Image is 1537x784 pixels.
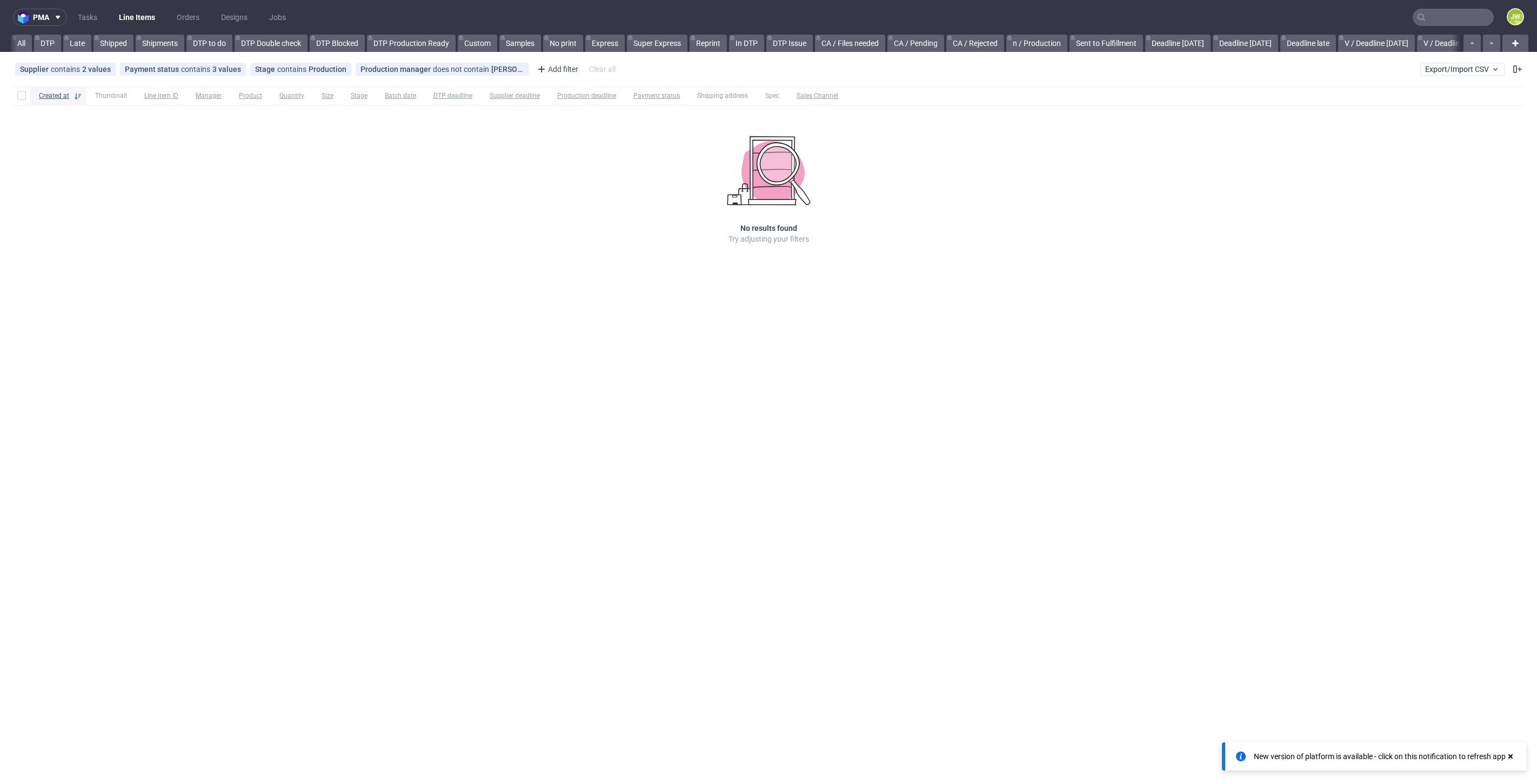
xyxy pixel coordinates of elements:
[51,65,82,74] span: contains
[212,65,241,74] div: 3 values
[1420,63,1505,76] button: Export/Import CSV
[279,91,304,101] span: Quantity
[309,65,346,74] div: Production
[1213,35,1278,52] a: Deadline [DATE]
[93,35,133,52] a: Shipped
[765,91,779,101] span: Spec
[1070,35,1143,52] a: Sent to Fulfillment
[433,91,472,101] span: DTP deadline
[20,65,51,74] span: Supplier
[729,35,764,52] a: In DTP
[766,35,813,52] a: DTP Issue
[13,9,67,26] button: pma
[263,9,292,26] a: Jobs
[322,91,333,101] span: Size
[543,35,583,52] a: No print
[815,35,885,52] a: CA / Files needed
[690,35,727,52] a: Reprint
[235,35,308,52] a: DTP Double check
[729,234,809,244] p: Try adjusting your filters
[587,62,618,77] div: Clear all
[39,91,69,101] span: Created at
[1417,35,1494,52] a: V / Deadline [DATE]
[351,91,367,101] span: Stage
[18,11,33,24] img: logo
[170,9,206,26] a: Orders
[1254,751,1506,762] div: New version of platform is available - click on this notification to refresh app
[181,65,212,74] span: contains
[385,91,416,101] span: Batch date
[63,35,91,52] a: Late
[433,65,491,74] span: does not contain
[360,65,433,74] span: Production manager
[490,91,540,101] span: Supplier deadline
[367,35,456,52] a: DTP Production Ready
[1508,9,1523,24] figcaption: JW
[255,65,277,74] span: Stage
[112,9,162,26] a: Line Items
[499,35,541,52] a: Samples
[740,223,797,234] h3: No results found
[533,61,580,78] div: Add filter
[186,35,232,52] a: DTP to do
[144,91,178,101] span: Line item ID
[34,35,61,52] a: DTP
[310,35,365,52] a: DTP Blocked
[491,65,524,74] div: [PERSON_NAME][EMAIL_ADDRESS][PERSON_NAME][DOMAIN_NAME]
[887,35,944,52] a: CA / Pending
[946,35,1004,52] a: CA / Rejected
[697,91,748,101] span: Shipping address
[633,91,680,101] span: Payment status
[82,65,111,74] div: 2 values
[1006,35,1067,52] a: n / Production
[1145,35,1211,52] a: Deadline [DATE]
[95,91,127,101] span: Thumbnail
[1338,35,1415,52] a: V / Deadline [DATE]
[125,65,181,74] span: Payment status
[11,35,32,52] a: All
[557,91,616,101] span: Production deadline
[797,91,838,101] span: Sales Channel
[196,91,222,101] span: Manager
[71,9,104,26] a: Tasks
[136,35,184,52] a: Shipments
[239,91,262,101] span: Product
[458,35,497,52] a: Custom
[33,14,49,21] span: pma
[215,9,254,26] a: Designs
[585,35,625,52] a: Express
[1280,35,1336,52] a: Deadline late
[1425,65,1500,74] span: Export/Import CSV
[627,35,687,52] a: Super Express
[277,65,309,74] span: contains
